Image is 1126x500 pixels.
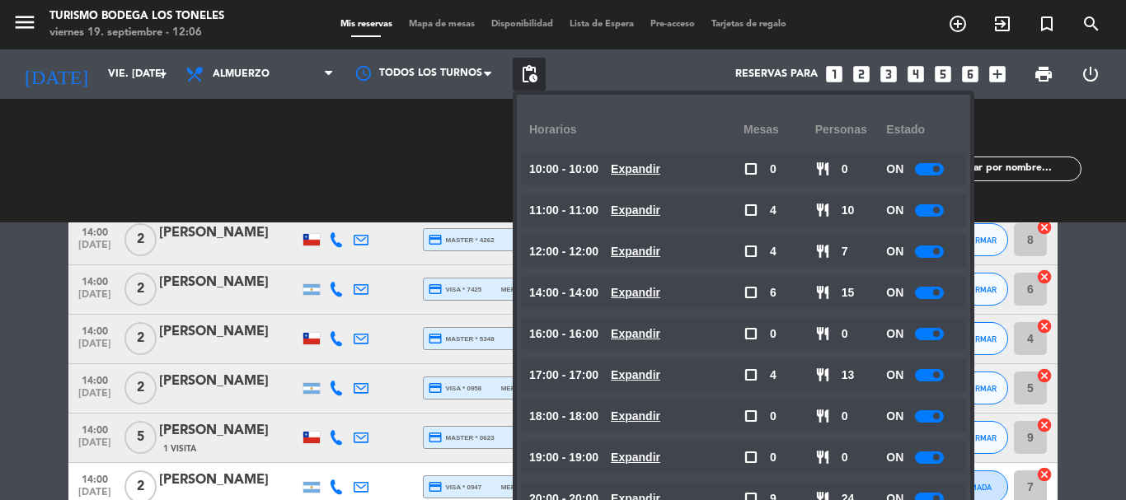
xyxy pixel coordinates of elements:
[529,407,598,426] span: 18:00 - 18:00
[501,482,554,493] span: mercadopago
[1034,64,1053,84] span: print
[886,407,903,426] span: ON
[744,326,758,341] span: check_box_outline_blank
[12,10,37,35] i: menu
[611,245,660,258] u: Expandir
[815,450,830,465] span: restaurant
[1081,14,1101,34] i: search
[611,162,660,175] u: Expandir
[823,63,845,85] i: looks_one
[842,325,848,343] span: 0
[213,68,270,80] span: Almuerzo
[842,283,855,302] span: 15
[428,331,495,346] span: master * 5348
[987,63,1008,85] i: add_box
[770,366,776,385] span: 4
[519,64,539,84] span: pending_actions
[611,327,660,340] u: Expandir
[943,483,992,492] span: CONFIRMADA
[842,407,848,426] span: 0
[744,367,758,382] span: check_box_outline_blank
[1036,318,1053,334] i: cancel
[1036,466,1053,483] i: cancel
[153,64,173,84] i: arrow_drop_down
[74,437,115,456] span: [DATE]
[428,381,481,395] span: visa * 0958
[74,388,115,407] span: [DATE]
[428,282,481,297] span: visa * 7425
[611,451,660,464] u: Expandir
[886,325,903,343] span: ON
[886,242,903,261] span: ON
[428,331,443,346] i: credit_card
[483,20,561,29] span: Disponibilidad
[501,383,554,394] span: mercadopago
[74,289,115,308] span: [DATE]
[1037,14,1057,34] i: turned_in_not
[886,160,903,179] span: ON
[124,273,157,306] span: 2
[12,10,37,40] button: menu
[1036,417,1053,433] i: cancel
[401,20,483,29] span: Mapa de mesas
[744,161,758,176] span: check_box_outline_blank
[959,63,981,85] i: looks_6
[1036,219,1053,236] i: cancel
[744,107,815,152] div: Mesas
[815,203,830,217] span: restaurant
[428,232,443,247] i: credit_card
[770,160,776,179] span: 0
[428,232,495,247] span: master * 4262
[815,367,830,382] span: restaurant
[561,20,642,29] span: Lista de Espera
[744,285,758,300] span: check_box_outline_blank
[159,272,299,293] div: [PERSON_NAME]
[529,160,598,179] span: 10:00 - 10:00
[529,242,598,261] span: 12:00 - 12:00
[501,284,554,295] span: mercadopago
[49,25,224,41] div: viernes 19. septiembre - 12:06
[611,286,660,299] u: Expandir
[332,20,401,29] span: Mis reservas
[815,326,830,341] span: restaurant
[74,240,115,259] span: [DATE]
[932,63,954,85] i: looks_5
[744,450,758,465] span: check_box_outline_blank
[770,325,776,343] span: 0
[74,320,115,339] span: 14:00
[159,470,299,491] div: [PERSON_NAME]
[948,14,968,34] i: add_circle_outline
[886,283,903,302] span: ON
[428,381,443,395] i: credit_card
[953,160,1081,178] input: Filtrar por nombre...
[159,371,299,392] div: [PERSON_NAME]
[1036,367,1053,384] i: cancel
[74,469,115,488] span: 14:00
[886,366,903,385] span: ON
[735,68,818,80] span: Reservas para
[842,201,855,220] span: 10
[74,271,115,290] span: 14:00
[428,479,481,494] span: visa * 0947
[744,244,758,259] span: check_box_outline_blank
[878,63,899,85] i: looks_3
[992,14,1012,34] i: exit_to_app
[744,203,758,217] span: check_box_outline_blank
[611,368,660,381] u: Expandir
[529,107,744,152] div: Horarios
[1036,269,1053,285] i: cancel
[74,339,115,357] span: [DATE]
[815,409,830,423] span: restaurant
[770,201,776,220] span: 4
[842,242,848,261] span: 7
[529,283,598,302] span: 14:00 - 14:00
[124,371,157,404] span: 2
[428,479,443,494] i: credit_card
[770,283,776,302] span: 6
[842,366,855,385] span: 13
[124,421,157,454] span: 5
[74,419,115,438] span: 14:00
[529,366,598,385] span: 17:00 - 17:00
[770,448,776,467] span: 0
[74,222,115,241] span: 14:00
